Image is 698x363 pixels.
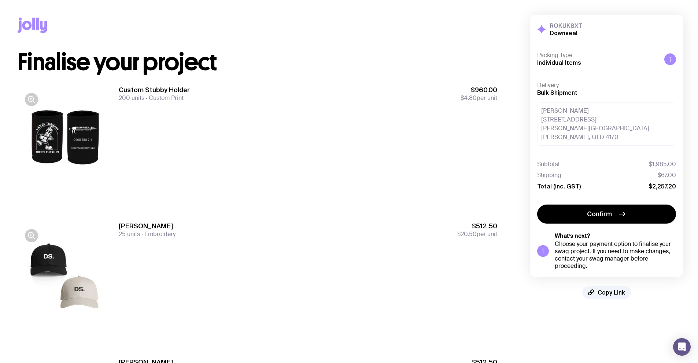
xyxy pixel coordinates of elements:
span: $2,257.20 [649,183,676,190]
span: $67.00 [658,172,676,179]
h4: Packing Type [537,52,658,59]
h3: [PERSON_NAME] [119,222,176,231]
span: $4.80 [461,94,477,102]
span: 200 units [119,94,144,102]
h1: Finalise your project [18,50,497,74]
h3: ROKUK8XT [550,22,583,29]
button: Copy Link [582,286,631,299]
span: Individual Items [537,59,581,66]
button: Confirm [537,205,676,224]
div: [PERSON_NAME] [STREET_ADDRESS] [PERSON_NAME][GEOGRAPHIC_DATA][PERSON_NAME], QLD 4170 [537,102,676,146]
h5: What’s next? [555,232,676,240]
span: Total (inc. GST) [537,183,581,190]
h2: Downseal [550,29,583,37]
span: Confirm [587,210,612,218]
span: per unit [461,94,497,102]
span: Copy Link [598,289,625,296]
span: Embroidery [140,230,176,238]
h3: Custom Stubby Holder [119,86,190,94]
span: Subtotal [537,161,559,168]
span: $20.50 [457,230,477,238]
div: Open Intercom Messenger [673,338,691,356]
h4: Delivery [537,82,676,89]
span: Shipping [537,172,561,179]
span: 25 units [119,230,140,238]
span: per unit [457,231,497,238]
span: $512.50 [457,222,497,231]
span: $1,985.00 [649,161,676,168]
span: Bulk Shipment [537,89,577,96]
span: Custom Print [144,94,184,102]
span: $960.00 [461,86,497,94]
div: Choose your payment option to finalise your swag project. If you need to make changes, contact yo... [555,240,676,270]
